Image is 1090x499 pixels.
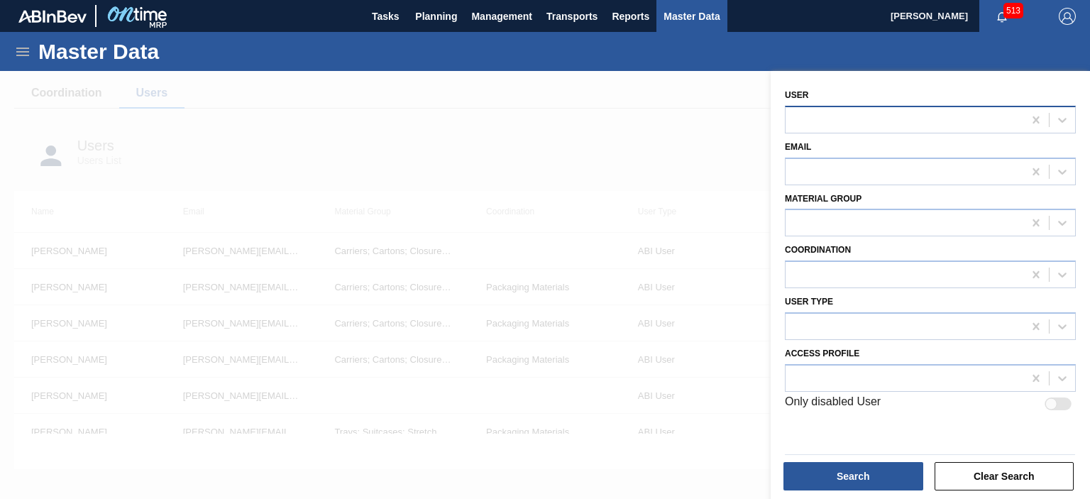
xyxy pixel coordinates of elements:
button: Clear Search [935,462,1074,490]
span: Transports [546,8,598,25]
label: Only disabled User [785,395,881,412]
span: Tasks [370,8,401,25]
button: Search [783,462,923,490]
label: Access Profile [785,349,859,358]
button: Notifications [979,6,1025,26]
img: Logout [1059,8,1076,25]
img: TNhmsLtSVTkK8tSr43FrP2fwEKptu5GPRR3wAAAABJRU5ErkJggg== [18,10,87,23]
h1: Master Data [38,43,290,60]
label: Material Group [785,194,861,204]
label: User Type [785,297,833,307]
span: 513 [1003,3,1023,18]
label: User [785,90,808,100]
span: Management [471,8,532,25]
span: Master Data [664,8,720,25]
label: Coordination [785,245,851,255]
span: Reports [612,8,649,25]
label: Email [785,142,811,152]
span: Planning [415,8,457,25]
